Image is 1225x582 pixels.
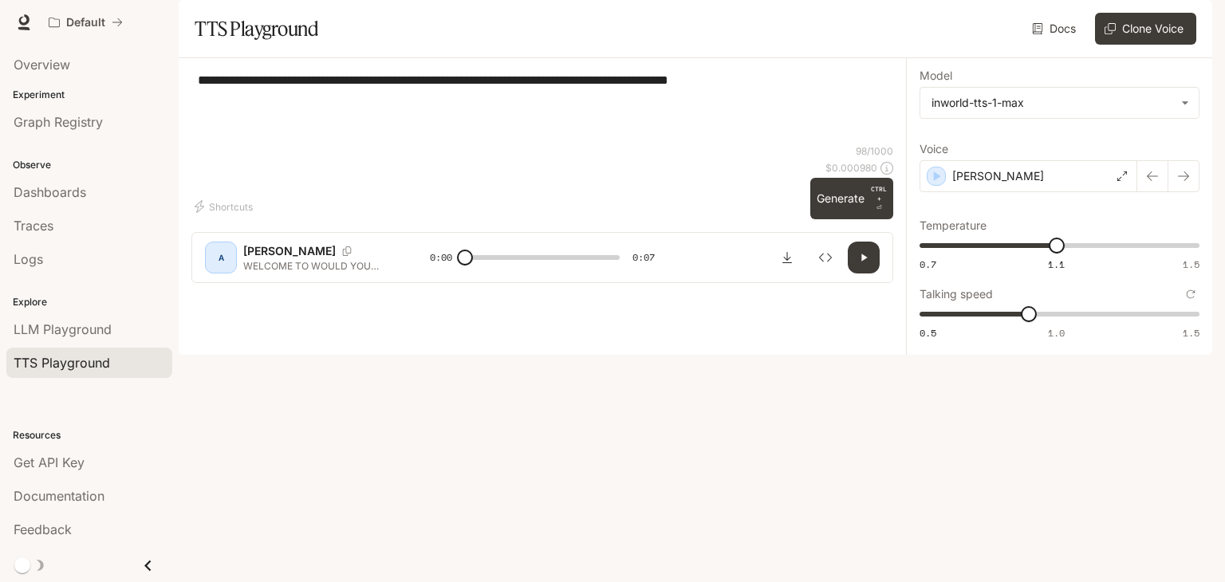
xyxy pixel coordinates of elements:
span: 1.1 [1048,258,1065,271]
span: 1.5 [1183,258,1199,271]
p: $ 0.000980 [825,161,877,175]
button: GenerateCTRL +⏎ [810,178,893,219]
button: All workspaces [41,6,130,38]
p: Model [920,70,952,81]
button: Reset to default [1182,285,1199,303]
div: inworld-tts-1-max [920,88,1199,118]
p: Default [66,16,105,29]
span: 1.5 [1183,326,1199,340]
div: inworld-tts-1-max [932,95,1173,111]
h1: TTS Playground [195,13,318,45]
button: Shortcuts [191,194,259,219]
p: Talking speed [920,289,993,300]
p: WELCOME TO WOULD YOU RATHER QUESTIONS. YOU WILL HAVE 2 OPTIONS AND 10 SECONDS TO CHOOSE. LETS GO [243,259,392,273]
span: 0:07 [632,250,655,265]
button: Download audio [771,242,803,273]
span: 0.5 [920,326,936,340]
p: [PERSON_NAME] [952,168,1044,184]
p: 98 / 1000 [856,144,893,158]
p: Temperature [920,220,987,231]
div: A [208,245,234,270]
p: CTRL + [871,184,887,203]
span: 0:00 [430,250,452,265]
button: Inspect [809,242,841,273]
p: ⏎ [871,184,887,213]
button: Copy Voice ID [336,246,358,256]
span: 1.0 [1048,326,1065,340]
a: Docs [1029,13,1082,45]
p: Voice [920,144,948,155]
span: 0.7 [920,258,936,271]
button: Clone Voice [1095,13,1196,45]
p: [PERSON_NAME] [243,243,336,259]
